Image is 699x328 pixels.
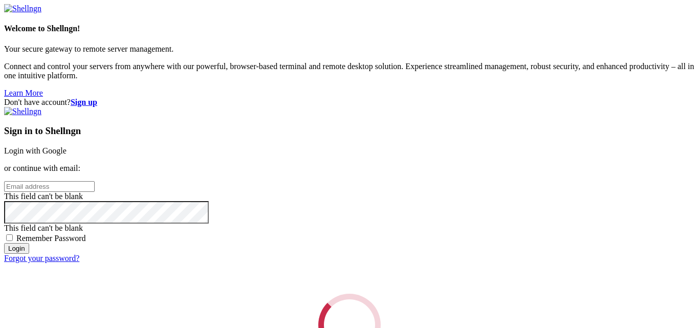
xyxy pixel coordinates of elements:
div: This field can't be blank [4,224,695,233]
input: Remember Password [6,234,13,241]
input: Email address [4,181,95,192]
a: Login with Google [4,146,67,155]
input: Login [4,243,29,254]
div: This field can't be blank [4,192,695,201]
a: Forgot your password? [4,254,79,263]
div: Don't have account? [4,98,695,107]
p: or continue with email: [4,164,695,173]
a: Learn More [4,89,43,97]
p: Your secure gateway to remote server management. [4,45,695,54]
p: Connect and control your servers from anywhere with our powerful, browser-based terminal and remo... [4,62,695,80]
a: Sign up [71,98,97,106]
img: Shellngn [4,4,41,13]
span: Remember Password [16,234,86,243]
img: Shellngn [4,107,41,116]
h4: Welcome to Shellngn! [4,24,695,33]
h3: Sign in to Shellngn [4,125,695,137]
